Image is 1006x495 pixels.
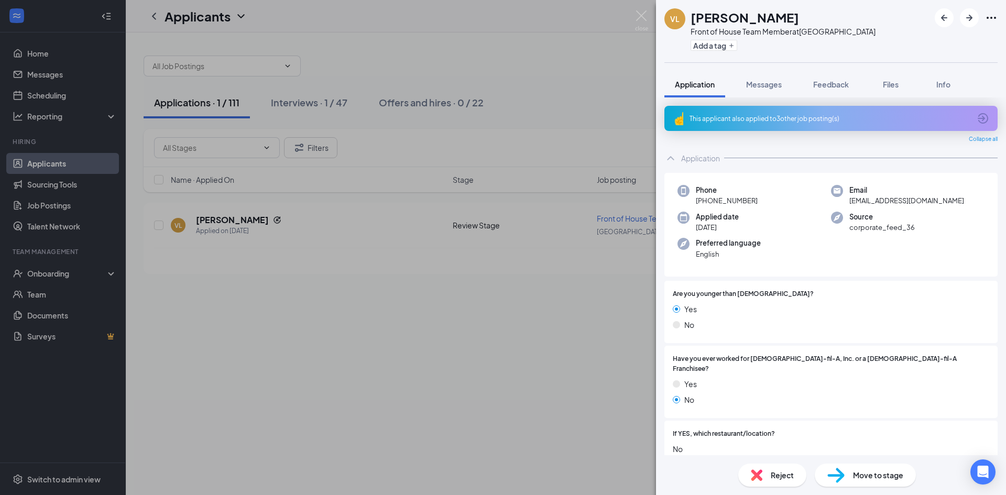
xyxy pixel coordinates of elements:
[936,80,950,89] span: Info
[675,80,715,89] span: Application
[696,249,761,259] span: English
[938,12,950,24] svg: ArrowLeftNew
[813,80,849,89] span: Feedback
[673,429,775,439] span: If YES, which restaurant/location?
[664,152,677,164] svg: ChevronUp
[696,195,758,206] span: [PHONE_NUMBER]
[960,8,979,27] button: ArrowRight
[684,378,697,390] span: Yes
[935,8,954,27] button: ArrowLeftNew
[684,394,694,405] span: No
[690,114,970,123] div: This applicant also applied to 3 other job posting(s)
[969,135,998,144] span: Collapse all
[670,14,680,24] div: VL
[963,12,976,24] svg: ArrowRight
[696,238,761,248] span: Preferred language
[684,319,694,331] span: No
[849,212,915,222] span: Source
[970,459,996,485] div: Open Intercom Messenger
[728,42,735,49] svg: Plus
[746,80,782,89] span: Messages
[681,153,720,163] div: Application
[883,80,899,89] span: Files
[977,112,989,125] svg: ArrowCircle
[849,222,915,233] span: corporate_feed_36
[771,469,794,481] span: Reject
[849,195,964,206] span: [EMAIL_ADDRESS][DOMAIN_NAME]
[691,8,799,26] h1: [PERSON_NAME]
[853,469,903,481] span: Move to stage
[684,303,697,315] span: Yes
[849,185,964,195] span: Email
[673,289,814,299] span: Are you younger than [DEMOGRAPHIC_DATA]?
[691,40,737,51] button: PlusAdd a tag
[696,212,739,222] span: Applied date
[696,222,739,233] span: [DATE]
[673,443,989,455] span: No
[696,185,758,195] span: Phone
[691,26,876,37] div: Front of House Team Member at [GEOGRAPHIC_DATA]
[985,12,998,24] svg: Ellipses
[673,354,989,374] span: Have you ever worked for [DEMOGRAPHIC_DATA]-fil-A, Inc. or a [DEMOGRAPHIC_DATA]-fil-A Franchisee?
